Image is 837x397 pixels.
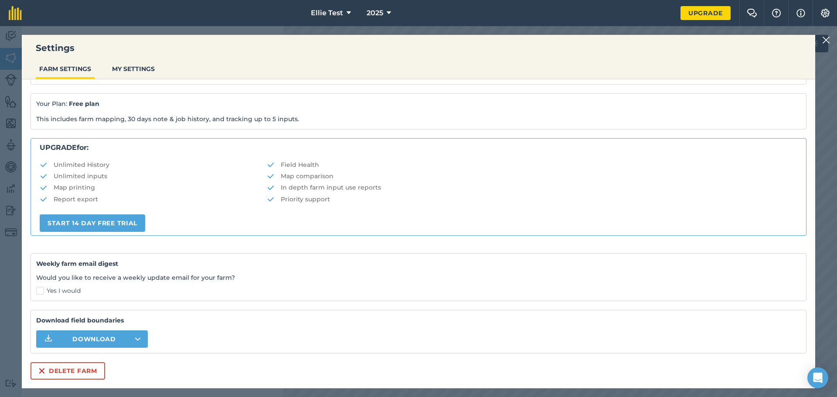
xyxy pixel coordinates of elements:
li: Unlimited inputs [40,171,267,181]
button: MY SETTINGS [109,61,158,77]
li: Field Health [267,160,797,170]
li: Map comparison [267,171,797,181]
strong: UPGRADE [40,143,77,152]
p: for: [40,142,797,153]
strong: Download field boundaries [36,316,801,325]
strong: Free plan [69,100,99,108]
button: Download [36,330,148,348]
li: Map printing [40,183,267,192]
span: Ellie Test [311,8,343,18]
img: A cog icon [820,9,830,17]
button: Delete farm [31,362,105,380]
img: A question mark icon [771,9,782,17]
li: In depth farm input use reports [267,183,797,192]
div: Open Intercom Messenger [807,367,828,388]
p: Your Plan: [36,99,801,109]
img: fieldmargin Logo [9,6,22,20]
li: Report export [40,194,267,204]
img: svg+xml;base64,PHN2ZyB4bWxucz0iaHR0cDovL3d3dy53My5vcmcvMjAwMC9zdmciIHdpZHRoPSIxNiIgaGVpZ2h0PSIyNC... [38,366,45,376]
p: Would you like to receive a weekly update email for your farm? [36,273,801,282]
h4: Weekly farm email digest [36,259,801,268]
img: Two speech bubbles overlapping with the left bubble in the forefront [747,9,757,17]
button: FARM SETTINGS [36,61,95,77]
a: START 14 DAY FREE TRIAL [40,214,145,232]
p: This includes farm mapping, 30 days note & job history, and tracking up to 5 inputs. [36,114,801,124]
a: Upgrade [680,6,731,20]
label: Yes I would [36,286,801,295]
li: Unlimited History [40,160,267,170]
img: svg+xml;base64,PHN2ZyB4bWxucz0iaHR0cDovL3d3dy53My5vcmcvMjAwMC9zdmciIHdpZHRoPSIxNyIgaGVpZ2h0PSIxNy... [796,8,805,18]
h3: Settings [22,42,815,54]
span: Download [72,335,116,343]
span: 2025 [367,8,383,18]
img: svg+xml;base64,PHN2ZyB4bWxucz0iaHR0cDovL3d3dy53My5vcmcvMjAwMC9zdmciIHdpZHRoPSIyMiIgaGVpZ2h0PSIzMC... [822,35,830,45]
li: Priority support [267,194,797,204]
